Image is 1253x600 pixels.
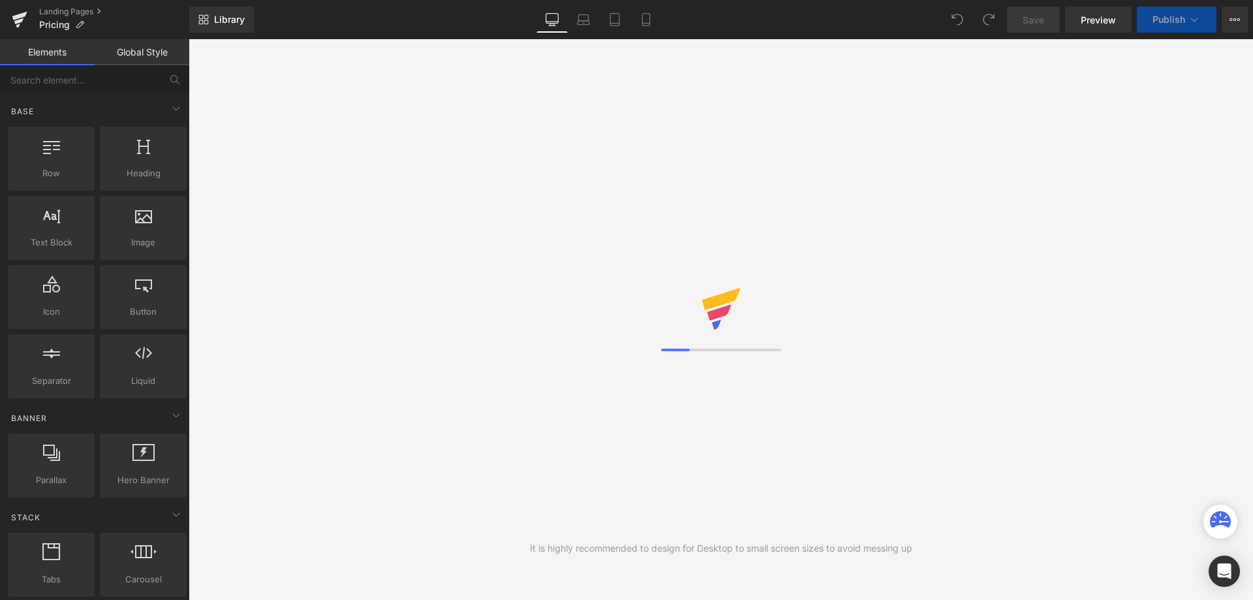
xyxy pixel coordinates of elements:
span: Button [104,305,183,319]
span: Row [12,166,91,180]
span: Banner [10,412,48,424]
a: Tablet [599,7,630,33]
a: Global Style [95,39,189,65]
span: Image [104,236,183,249]
span: Save [1023,13,1044,27]
a: Laptop [568,7,599,33]
button: More [1222,7,1248,33]
a: New Library [189,7,254,33]
span: Pricing [39,20,70,30]
span: Text Block [12,236,91,249]
a: Landing Pages [39,7,189,17]
button: Redo [976,7,1002,33]
span: Library [214,14,245,25]
span: Tabs [12,573,91,586]
div: Open Intercom Messenger [1209,556,1240,587]
span: Stack [10,511,42,524]
a: Mobile [630,7,662,33]
span: Publish [1152,14,1185,25]
span: Separator [12,374,91,388]
span: Preview [1081,13,1116,27]
span: Liquid [104,374,183,388]
a: Preview [1065,7,1132,33]
span: Hero Banner [104,473,183,487]
button: Publish [1137,7,1216,33]
span: Base [10,105,35,118]
a: Desktop [536,7,568,33]
div: It is highly recommended to design for Desktop to small screen sizes to avoid messing up [530,541,912,556]
span: Parallax [12,473,91,487]
span: Heading [104,166,183,180]
span: Carousel [104,573,183,586]
span: Icon [12,305,91,319]
button: Undo [944,7,970,33]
